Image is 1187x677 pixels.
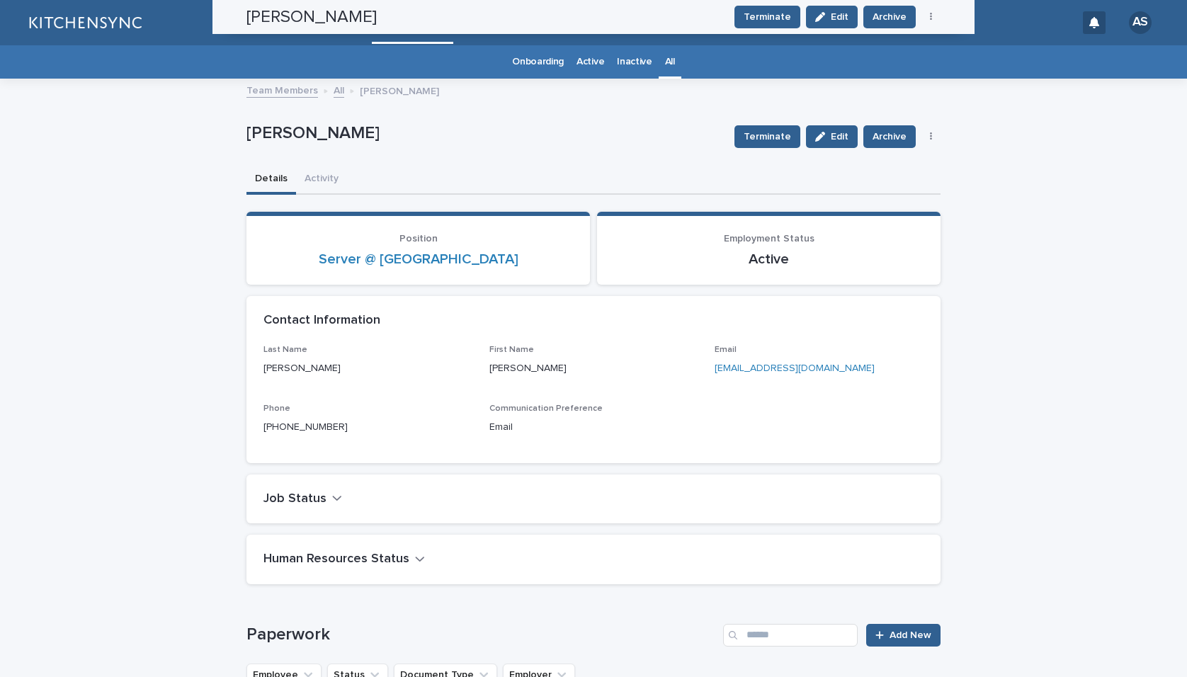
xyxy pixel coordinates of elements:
span: First Name [489,346,534,354]
a: All [665,45,675,79]
a: [PHONE_NUMBER]‬ [263,422,348,432]
p: [PERSON_NAME] [360,82,439,98]
img: lGNCzQTxQVKGkIr0XjOy [28,8,142,37]
a: Team Members [246,81,318,98]
span: Terminate [744,130,791,144]
a: Server @ [GEOGRAPHIC_DATA] [319,251,518,268]
button: Activity [296,165,347,195]
p: Email [489,420,698,435]
a: [EMAIL_ADDRESS][DOMAIN_NAME] [715,363,875,373]
span: Edit [831,132,848,142]
button: Archive [863,125,916,148]
p: [PERSON_NAME] [263,361,472,376]
button: Edit [806,125,858,148]
button: Human Resources Status [263,552,425,567]
span: Last Name [263,346,307,354]
p: Active [614,251,924,268]
button: Terminate [734,125,800,148]
h2: Job Status [263,491,326,507]
span: Communication Preference [489,404,603,413]
a: All [334,81,344,98]
h2: Contact Information [263,313,380,329]
p: [PERSON_NAME] [246,123,723,144]
p: [PERSON_NAME] [489,361,698,376]
h1: Paperwork [246,625,717,645]
button: Details [246,165,296,195]
span: Phone [263,404,290,413]
div: AS [1129,11,1152,34]
span: Email [715,346,737,354]
input: Search [723,624,858,647]
h2: Human Resources Status [263,552,409,567]
span: Archive [873,130,907,144]
button: Job Status [263,491,342,507]
a: Onboarding [512,45,564,79]
a: Active [577,45,604,79]
span: Position [399,234,438,244]
a: Add New [866,624,941,647]
a: Inactive [617,45,652,79]
span: Employment Status [724,234,814,244]
span: Add New [890,630,931,640]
